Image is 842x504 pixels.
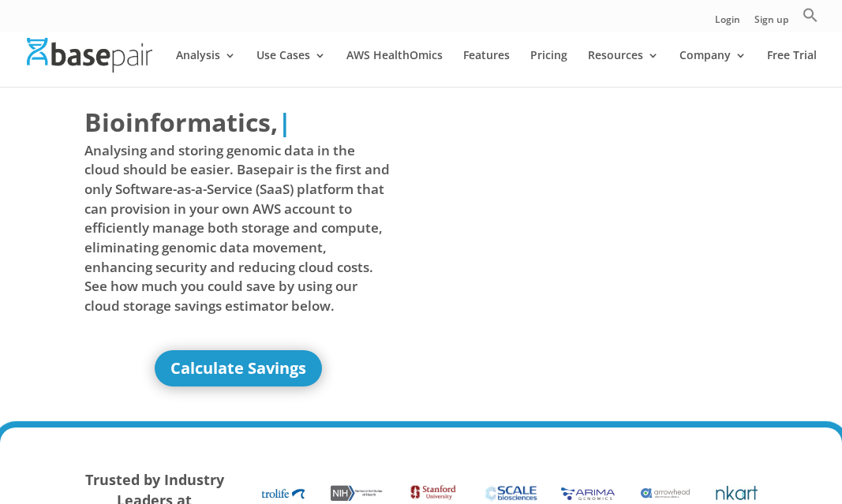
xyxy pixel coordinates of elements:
[463,50,510,87] a: Features
[278,105,292,139] span: |
[155,350,322,386] a: Calculate Savings
[767,50,817,87] a: Free Trial
[803,7,818,23] svg: Search
[679,50,747,87] a: Company
[84,141,393,316] span: Analysing and storing genomic data in the cloud should be easier. Basepair is the first and only ...
[84,104,278,140] span: Bioinformatics,
[530,50,567,87] a: Pricing
[27,38,152,72] img: Basepair
[754,15,788,32] a: Sign up
[428,104,737,278] iframe: Basepair - NGS Analysis Simplified
[588,50,659,87] a: Resources
[715,15,740,32] a: Login
[176,50,236,87] a: Analysis
[346,50,443,87] a: AWS HealthOmics
[803,7,818,32] a: Search Icon Link
[256,50,326,87] a: Use Cases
